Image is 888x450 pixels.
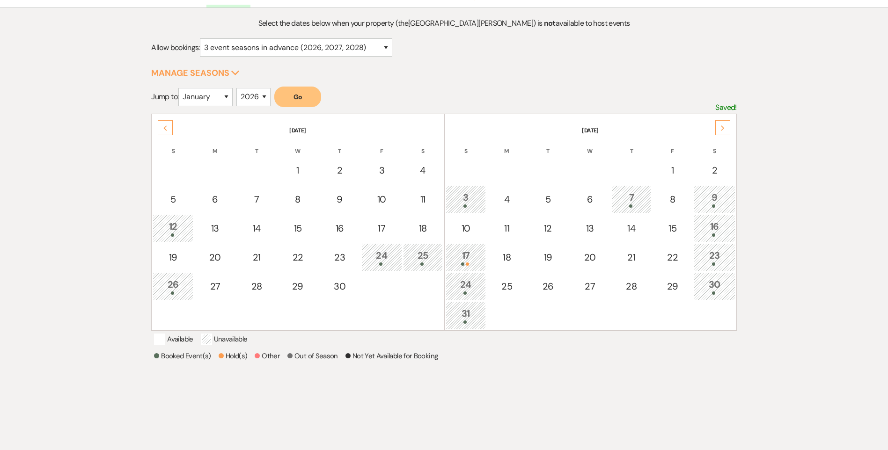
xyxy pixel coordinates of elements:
[544,18,556,28] strong: not
[699,219,730,237] div: 16
[324,163,355,177] div: 2
[451,221,481,235] div: 10
[533,192,563,206] div: 5
[451,248,481,266] div: 17
[403,136,443,155] th: S
[533,221,563,235] div: 12
[699,277,730,295] div: 30
[657,221,688,235] div: 15
[151,92,178,102] span: Jump to:
[616,190,646,208] div: 7
[367,221,397,235] div: 17
[287,350,338,362] p: Out of Season
[255,350,280,362] p: Other
[283,163,313,177] div: 1
[715,102,736,114] p: Saved!
[611,136,651,155] th: T
[699,190,730,208] div: 9
[242,221,272,235] div: 14
[158,219,188,237] div: 12
[492,221,521,235] div: 11
[574,192,606,206] div: 6
[283,192,313,206] div: 8
[219,350,248,362] p: Hold(s)
[367,248,397,266] div: 24
[616,250,646,264] div: 21
[408,248,438,266] div: 25
[574,221,606,235] div: 13
[153,136,193,155] th: S
[274,87,321,107] button: Go
[569,136,611,155] th: W
[283,250,313,264] div: 22
[574,250,606,264] div: 20
[533,250,563,264] div: 19
[657,250,688,264] div: 22
[652,136,693,155] th: F
[451,306,481,324] div: 31
[278,136,318,155] th: W
[242,250,272,264] div: 21
[367,163,397,177] div: 3
[324,221,355,235] div: 16
[694,136,735,155] th: S
[158,277,188,295] div: 26
[154,350,211,362] p: Booked Event(s)
[199,192,231,206] div: 6
[533,279,563,293] div: 26
[446,115,735,135] th: [DATE]
[242,192,272,206] div: 7
[446,136,486,155] th: S
[194,136,236,155] th: M
[699,248,730,266] div: 23
[492,250,521,264] div: 18
[657,192,688,206] div: 8
[201,334,248,345] p: Unavailable
[616,279,646,293] div: 28
[408,192,438,206] div: 11
[657,279,688,293] div: 29
[242,279,272,293] div: 28
[487,136,527,155] th: M
[153,115,442,135] th: [DATE]
[225,17,664,29] p: Select the dates below when your property (the [GEOGRAPHIC_DATA][PERSON_NAME] ) is available to h...
[151,69,240,77] button: Manage Seasons
[361,136,402,155] th: F
[283,279,313,293] div: 29
[199,250,231,264] div: 20
[345,350,438,362] p: Not Yet Available for Booking
[237,136,277,155] th: T
[699,163,730,177] div: 2
[451,190,481,208] div: 3
[154,334,193,345] p: Available
[528,136,568,155] th: T
[408,163,438,177] div: 4
[324,192,355,206] div: 9
[657,163,688,177] div: 1
[616,221,646,235] div: 14
[574,279,606,293] div: 27
[451,277,481,295] div: 24
[151,43,199,52] span: Allow bookings:
[283,221,313,235] div: 15
[492,279,521,293] div: 25
[324,250,355,264] div: 23
[158,192,188,206] div: 5
[367,192,397,206] div: 10
[158,250,188,264] div: 19
[492,192,521,206] div: 4
[199,221,231,235] div: 13
[408,221,438,235] div: 18
[319,136,360,155] th: T
[324,279,355,293] div: 30
[199,279,231,293] div: 27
